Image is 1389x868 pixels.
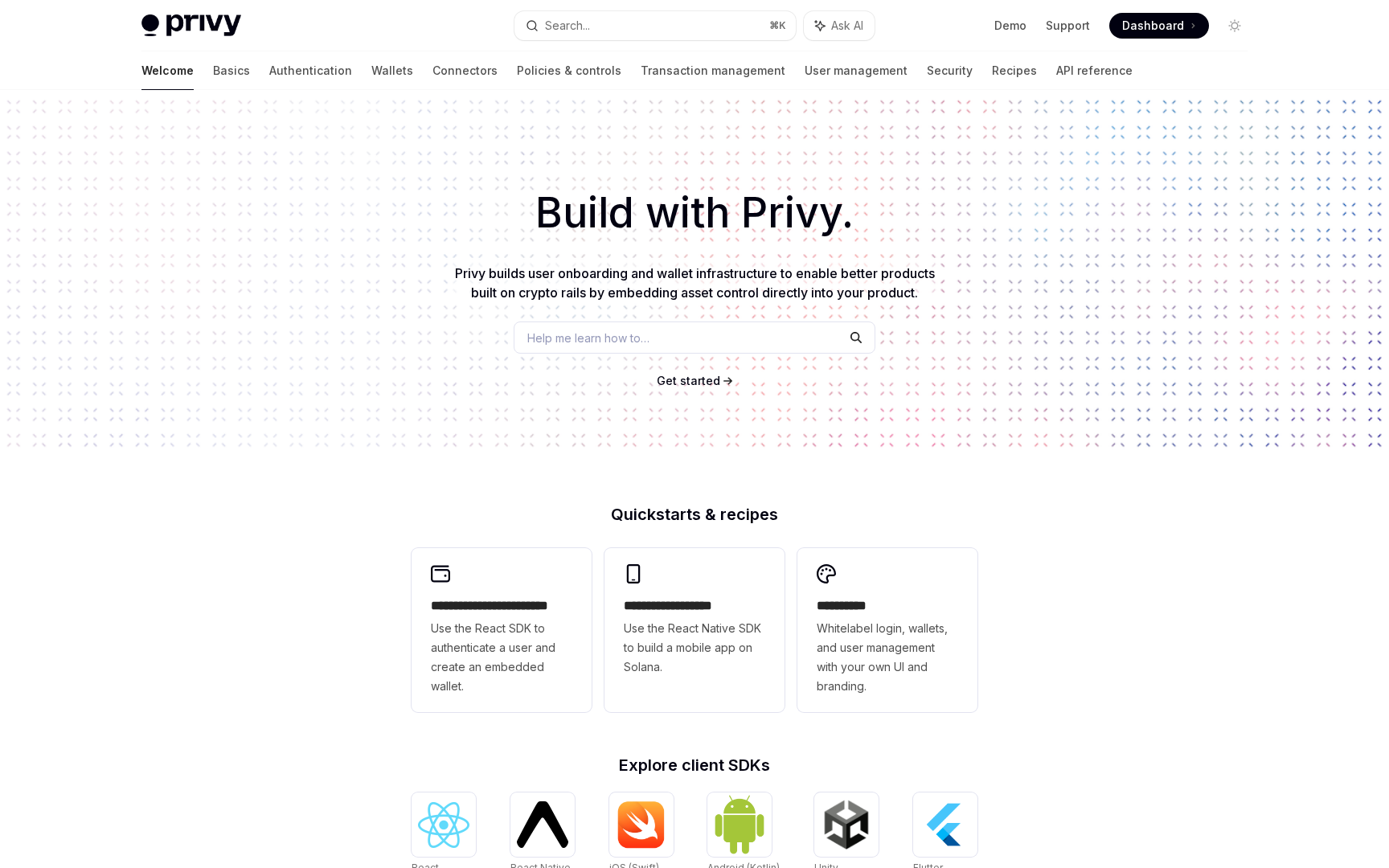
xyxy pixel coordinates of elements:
[26,182,1363,244] h1: Build with Privy.
[994,18,1026,34] a: Demo
[431,619,572,696] span: Use the React SDK to authenticate a user and create an embedded wallet.
[1109,13,1209,39] a: Dashboard
[1222,13,1248,39] button: Toggle dark mode
[514,11,796,40] button: Search...⌘K
[769,19,786,32] span: ⌘ K
[141,51,194,90] a: Welcome
[418,802,469,848] img: React
[920,799,971,850] img: Flutter
[371,51,413,90] a: Wallets
[604,548,785,712] a: **** **** **** ***Use the React Native SDK to build a mobile app on Solana.
[213,51,250,90] a: Basics
[641,51,785,90] a: Transaction management
[545,16,590,35] div: Search...
[1046,18,1090,34] a: Support
[455,265,935,301] span: Privy builds user onboarding and wallet infrastructure to enable better products built on crypto ...
[412,506,977,522] h2: Quickstarts & recipes
[616,800,667,849] img: iOS (Swift)
[1056,51,1133,90] a: API reference
[527,330,649,346] span: Help me learn how to…
[432,51,498,90] a: Connectors
[517,51,621,90] a: Policies & controls
[805,51,908,90] a: User management
[141,14,241,37] img: light logo
[821,799,872,850] img: Unity
[624,619,765,677] span: Use the React Native SDK to build a mobile app on Solana.
[517,801,568,847] img: React Native
[992,51,1037,90] a: Recipes
[927,51,973,90] a: Security
[831,18,863,34] span: Ask AI
[657,374,720,387] span: Get started
[804,11,875,40] button: Ask AI
[657,373,720,389] a: Get started
[1122,18,1184,34] span: Dashboard
[714,794,765,854] img: Android (Kotlin)
[817,619,958,696] span: Whitelabel login, wallets, and user management with your own UI and branding.
[412,757,977,773] h2: Explore client SDKs
[797,548,977,712] a: **** *****Whitelabel login, wallets, and user management with your own UI and branding.
[269,51,352,90] a: Authentication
